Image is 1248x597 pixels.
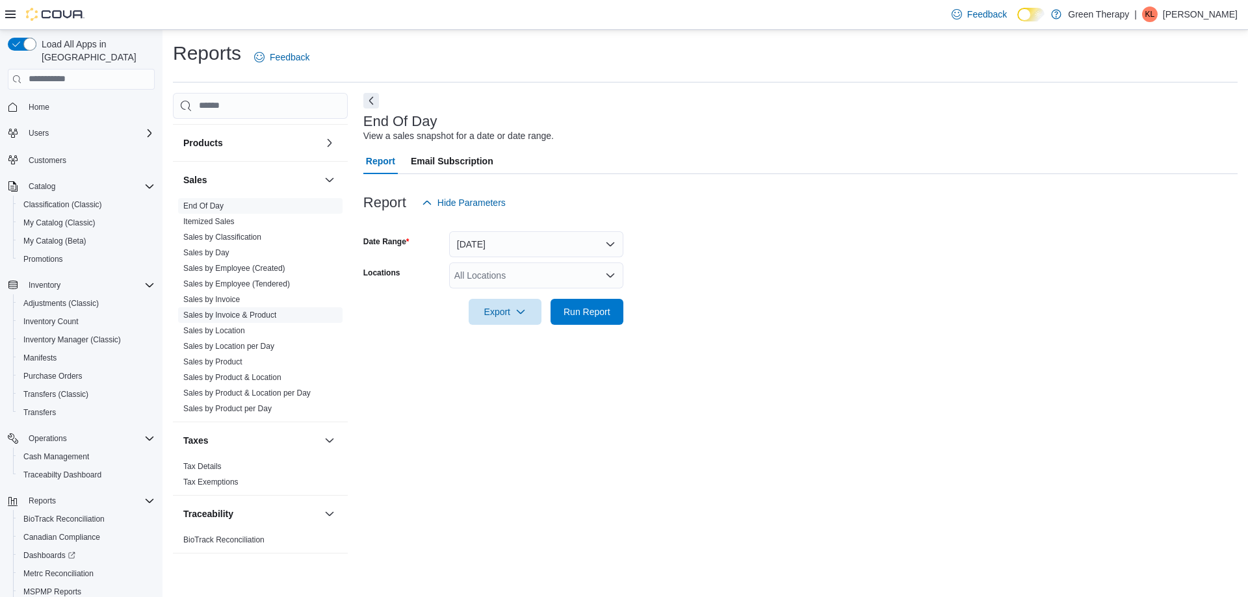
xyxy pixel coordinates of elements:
button: Classification (Classic) [13,196,160,214]
a: End Of Day [183,201,224,210]
button: Metrc Reconciliation [13,565,160,583]
span: Inventory [23,277,155,293]
a: Transfers (Classic) [18,387,94,402]
button: Products [183,136,319,149]
button: Operations [23,431,72,446]
a: Classification (Classic) [18,197,107,212]
button: Inventory [23,277,66,293]
span: Inventory Count [18,314,155,329]
button: Customers [3,150,160,169]
button: Hide Parameters [417,190,511,216]
span: Tax Details [183,461,222,472]
span: Sales by Invoice & Product [183,310,276,320]
a: Metrc Reconciliation [18,566,99,581]
button: Purchase Orders [13,367,160,385]
a: Sales by Invoice [183,295,240,304]
button: Sales [183,173,319,186]
span: Dashboards [23,550,75,561]
span: Reports [23,493,155,509]
a: Dashboards [18,548,81,563]
button: Promotions [13,250,160,268]
button: Inventory [3,276,160,294]
span: MSPMP Reports [23,587,81,597]
a: BioTrack Reconciliation [18,511,110,527]
a: Transfers [18,405,61,420]
span: Customers [29,155,66,166]
a: Sales by Product [183,357,242,366]
button: Traceability [183,507,319,520]
span: Sales by Product per Day [183,403,272,414]
button: Operations [3,429,160,448]
button: Cash Management [13,448,160,466]
button: Reports [3,492,160,510]
button: Inventory Count [13,312,160,331]
span: Export [476,299,534,325]
a: Itemized Sales [183,217,235,226]
span: Sales by Location per Day [183,341,274,351]
button: My Catalog (Beta) [13,232,160,250]
p: Green Therapy [1068,6,1129,22]
span: Promotions [18,251,155,267]
button: My Catalog (Classic) [13,214,160,232]
span: Cash Management [23,451,89,462]
span: Report [366,148,395,174]
span: Transfers (Classic) [18,387,155,402]
span: Sales by Product & Location per Day [183,388,311,398]
a: Feedback [946,1,1012,27]
button: Transfers [13,403,160,422]
a: Sales by Product & Location per Day [183,388,311,398]
span: Inventory Manager (Classic) [18,332,155,348]
span: Run Report [564,305,610,318]
h1: Reports [173,40,241,66]
span: Sales by Product & Location [183,372,281,383]
span: Manifests [18,350,155,366]
h3: End Of Day [363,114,437,129]
a: Inventory Count [18,314,84,329]
span: Adjustments (Classic) [23,298,99,309]
span: Sales by Classification [183,232,261,242]
a: Purchase Orders [18,368,88,384]
a: Inventory Manager (Classic) [18,332,126,348]
a: Home [23,99,55,115]
span: Operations [29,433,67,444]
button: Export [469,299,541,325]
span: Canadian Compliance [23,532,100,542]
h3: Taxes [183,434,209,447]
a: Dashboards [13,546,160,565]
span: Metrc Reconciliation [23,568,94,579]
a: Customers [23,153,71,168]
span: Purchase Orders [18,368,155,384]
p: [PERSON_NAME] [1163,6,1238,22]
input: Dark Mode [1017,8,1045,21]
a: Sales by Employee (Created) [183,264,285,273]
button: Taxes [183,434,319,447]
button: Catalog [23,179,60,194]
a: Canadian Compliance [18,529,105,545]
a: BioTrack Reconciliation [183,535,265,544]
a: Sales by Employee (Tendered) [183,279,290,288]
h3: Products [183,136,223,149]
span: Email Subscription [411,148,493,174]
div: Traceability [173,532,348,553]
span: My Catalog (Classic) [23,218,96,228]
a: Tax Details [183,462,222,471]
button: Transfers (Classic) [13,385,160,403]
span: Transfers [23,407,56,418]
button: Users [23,125,54,141]
button: Users [3,124,160,142]
span: Catalog [29,181,55,192]
div: Kyle Lack [1142,6,1158,22]
a: Sales by Product & Location [183,373,281,382]
button: Reports [23,493,61,509]
span: Canadian Compliance [18,529,155,545]
button: Open list of options [605,270,616,281]
button: Canadian Compliance [13,528,160,546]
span: Operations [23,431,155,446]
span: Home [23,99,155,115]
span: Hide Parameters [437,196,506,209]
button: BioTrack Reconciliation [13,510,160,528]
label: Date Range [363,236,409,247]
span: Load All Apps in [GEOGRAPHIC_DATA] [36,38,155,64]
a: Sales by Invoice & Product [183,311,276,320]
